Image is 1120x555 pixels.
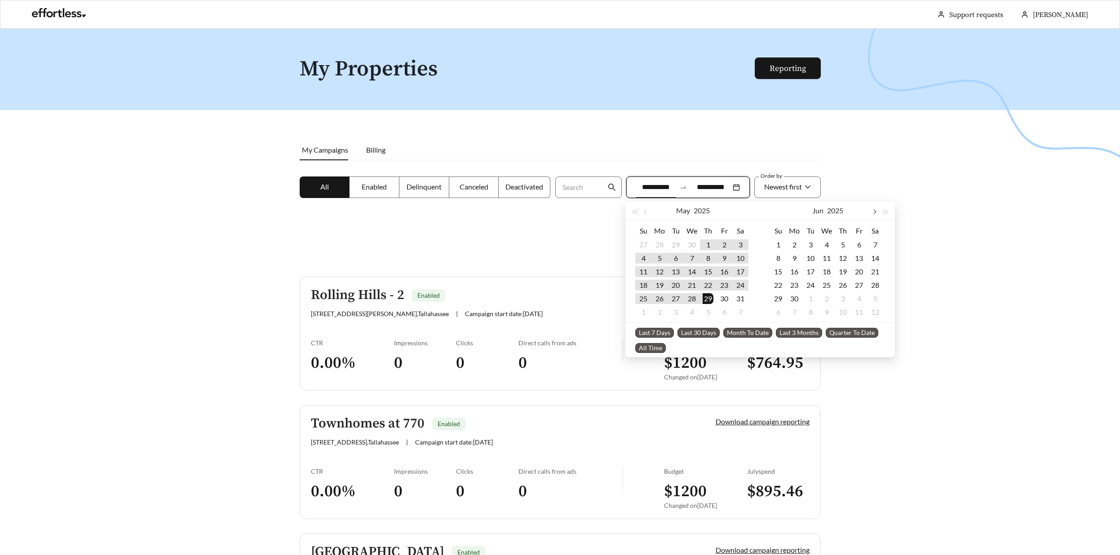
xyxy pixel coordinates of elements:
div: 4 [821,239,832,250]
div: July spend [747,467,810,475]
div: Changed on [DATE] [664,373,747,381]
td: 2025-05-23 [716,278,732,292]
th: Su [770,224,786,238]
span: Campaign start date: [DATE] [415,438,493,446]
td: 2025-05-03 [732,238,748,251]
td: 2025-06-17 [802,265,819,278]
td: 2025-05-31 [732,292,748,305]
div: 14 [870,253,881,264]
a: Download campaign reporting [716,546,810,554]
span: Enabled [362,182,387,191]
td: 2025-06-06 [851,238,867,251]
div: Impressions [394,467,456,475]
div: 13 [670,266,681,277]
div: 3 [837,293,848,304]
td: 2025-05-07 [684,251,700,265]
td: 2025-06-11 [819,251,835,265]
td: 2025-06-13 [851,251,867,265]
td: 2025-06-22 [770,278,786,292]
td: 2025-04-28 [651,238,668,251]
div: 6 [773,307,784,317]
th: We [819,224,835,238]
div: 26 [654,293,665,304]
td: 2025-04-27 [635,238,651,251]
td: 2025-06-15 [770,265,786,278]
div: 28 [686,293,697,304]
td: 2025-06-18 [819,265,835,278]
div: 7 [686,253,697,264]
div: 15 [703,266,713,277]
div: 4 [638,253,649,264]
td: 2025-05-08 [700,251,716,265]
div: Clicks [456,467,518,475]
div: 10 [837,307,848,317]
div: 27 [638,239,649,250]
td: 2025-06-01 [770,238,786,251]
h3: 0 [456,353,518,373]
h3: 0 [456,481,518,502]
div: 16 [789,266,800,277]
div: 10 [735,253,746,264]
h1: My Properties [300,57,756,81]
span: All [320,182,329,191]
td: 2025-06-07 [867,238,883,251]
img: line [622,467,623,489]
span: [PERSON_NAME] [1033,10,1088,19]
td: 2025-06-25 [819,278,835,292]
td: 2025-06-21 [867,265,883,278]
div: 17 [805,266,816,277]
td: 2025-05-25 [635,292,651,305]
td: 2025-06-23 [786,278,802,292]
td: 2025-05-15 [700,265,716,278]
img: line [622,339,623,361]
div: 11 [854,307,864,317]
div: 4 [686,307,697,317]
span: [STREET_ADDRESS][PERSON_NAME] , Tallahassee [311,310,449,317]
td: 2025-07-01 [802,292,819,305]
h3: 0 [518,353,622,373]
td: 2025-05-26 [651,292,668,305]
div: Direct calls from ads [518,467,622,475]
span: Enabled [417,291,440,299]
td: 2025-05-10 [732,251,748,265]
div: 12 [837,253,848,264]
h5: Townhomes at 770 [311,416,425,431]
div: 2 [789,239,800,250]
span: Newest first [764,182,802,191]
div: 26 [837,280,848,291]
td: 2025-06-19 [835,265,851,278]
td: 2025-06-06 [716,305,732,319]
td: 2025-05-09 [716,251,732,265]
td: 2025-05-06 [668,251,684,265]
span: [STREET_ADDRESS] , Tallahassee [311,438,399,446]
div: 6 [670,253,681,264]
a: Townhomes at 770Enabled[STREET_ADDRESS],Tallahassee|Campaign start date:[DATE]Download campaign r... [300,405,821,519]
div: CTR [311,339,394,347]
td: 2025-06-27 [851,278,867,292]
th: Th [835,224,851,238]
div: 16 [719,266,730,277]
td: 2025-05-17 [732,265,748,278]
span: Campaign start date: [DATE] [465,310,543,317]
div: 3 [735,239,746,250]
span: Last 3 Months [776,328,822,338]
td: 2025-05-24 [732,278,748,292]
div: 18 [638,280,649,291]
div: 24 [735,280,746,291]
div: 9 [821,307,832,317]
div: CTR [311,467,394,475]
div: 22 [773,280,784,291]
div: 5 [703,307,713,317]
th: Mo [651,224,668,238]
div: 1 [703,239,713,250]
div: 1 [805,293,816,304]
td: 2025-07-09 [819,305,835,319]
td: 2025-05-01 [700,238,716,251]
div: 21 [686,280,697,291]
button: Jun [812,202,823,220]
td: 2025-05-21 [684,278,700,292]
td: 2025-04-30 [684,238,700,251]
span: Last 30 Days [677,328,720,338]
h3: 0 [394,481,456,502]
div: 1 [638,307,649,317]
